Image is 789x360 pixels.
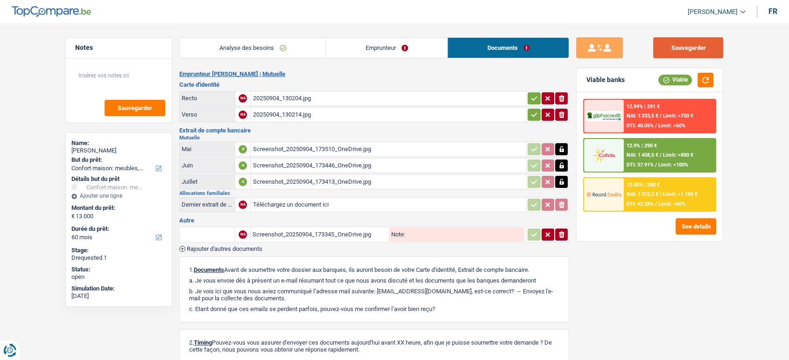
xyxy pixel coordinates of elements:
div: NA [239,201,247,209]
div: [DATE] [71,292,166,300]
div: Juillet [182,178,233,185]
span: NAI: 1 333,5 € [627,113,658,119]
label: Durée du prêt: [71,225,164,233]
button: See details [676,218,716,235]
p: b. Je vois ici que vous nous aviez communiqué l’adresse mail suivante: [EMAIL_ADDRESS][DOMAIN_NA... [189,288,559,302]
span: DTI: 40.05% [627,123,654,129]
img: Record Credits [586,186,621,203]
p: 2. Pouvez-vous vous assurer d'envoyer ces documents aujourd'hui avant XX heure, afin que je puiss... [189,339,559,353]
div: Screenshot_20250904_173510_OneDrive.jpg [253,142,524,156]
div: fr [768,7,777,16]
span: / [660,191,662,197]
span: DTI: 37.91% [627,162,654,168]
h2: Allocations familiales [179,191,569,196]
span: [PERSON_NAME] [688,8,738,16]
div: Drequested 1 [71,254,166,262]
p: c. Etant donné que ces emails se perdent parfois, pouvez-vous me confirmer l’avoir bien reçu? [189,305,559,312]
span: NAI: 1 458,5 € [627,152,658,158]
a: Emprunteur [326,38,447,58]
h2: Mutuelle [179,135,569,140]
span: Limit: <100% [658,162,688,168]
div: Screenshot_20250904_173345_OneDrive.jpg [253,228,387,242]
span: / [660,113,662,119]
span: / [655,201,657,207]
a: [PERSON_NAME] [680,4,746,20]
div: Juin [182,162,233,169]
div: Status: [71,266,166,273]
div: Détails but du prêt [71,175,166,183]
h5: Notes [75,44,162,52]
div: 20250904_130214.jpg [253,108,524,122]
label: Montant du prêt: [71,204,164,212]
div: [PERSON_NAME] [71,147,166,154]
span: / [660,152,662,158]
button: Sauvegarder [653,37,723,58]
span: DTI: 42.28% [627,201,654,207]
label: But du prêt: [71,156,164,164]
span: NAI: 1 212,2 € [627,191,658,197]
h2: Emprunteur [PERSON_NAME] | Mutuelle [179,70,569,78]
h3: Autre [179,217,569,223]
a: Analyse des besoins [180,38,325,58]
div: A [239,178,247,186]
div: NA [239,230,247,239]
span: Rajouter d'autres documents [187,246,262,252]
div: NA [239,111,247,119]
p: 1. Avant de soumettre votre dossier aux banques, ils auront besoin de votre Carte d'identité, Ext... [189,266,559,273]
h3: Extrait de compte bancaire [179,127,569,133]
div: 12.9% | 290 € [627,143,657,149]
div: Viable banks [586,76,624,84]
img: TopCompare Logo [12,6,91,17]
div: 20250904_130204.jpg [253,91,524,105]
span: Limit: <60% [658,123,685,129]
span: Documents [194,266,224,273]
div: Verso [182,111,233,118]
div: open [71,273,166,281]
div: Ajouter une ligne [71,193,166,199]
div: Viable [658,75,692,85]
button: Sauvegarder [105,100,165,116]
div: Mai [182,145,233,152]
img: AlphaCredit [586,111,621,122]
h3: Carte d'identité [179,82,569,88]
div: Screenshot_20250904_173413_OneDrive.jpg [253,175,524,189]
span: Limit: >1.183 € [663,191,697,197]
p: a. Je vous envoie dès à présent un e-mail résumant tout ce que nous avons discuté et les doc... [189,277,559,284]
div: Dernier extrait de compte pour vos allocations familiales [182,201,233,208]
span: Limit: >750 € [663,113,693,119]
div: Stage: [71,247,166,254]
span: Limit: >800 € [663,152,693,158]
span: Sauvegarder [118,105,152,111]
div: A [239,145,247,153]
button: Rajouter d'autres documents [179,246,262,252]
span: Limit: <60% [658,201,685,207]
img: Cofidis [586,146,621,164]
span: € [71,213,75,220]
div: Simulation Date: [71,285,166,292]
div: NA [239,94,247,103]
span: / [655,162,657,168]
div: Name: [71,139,166,147]
span: Timing [194,339,212,346]
a: Documents [448,38,569,58]
div: Recto [182,95,233,102]
div: Screenshot_20250904_173446_OneDrive.jpg [253,159,524,173]
div: A [239,161,247,170]
div: 12.99% | 291 € [627,104,660,110]
div: 12.45% | 288 € [627,182,660,188]
label: Note: [389,231,405,237]
span: / [655,123,657,129]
